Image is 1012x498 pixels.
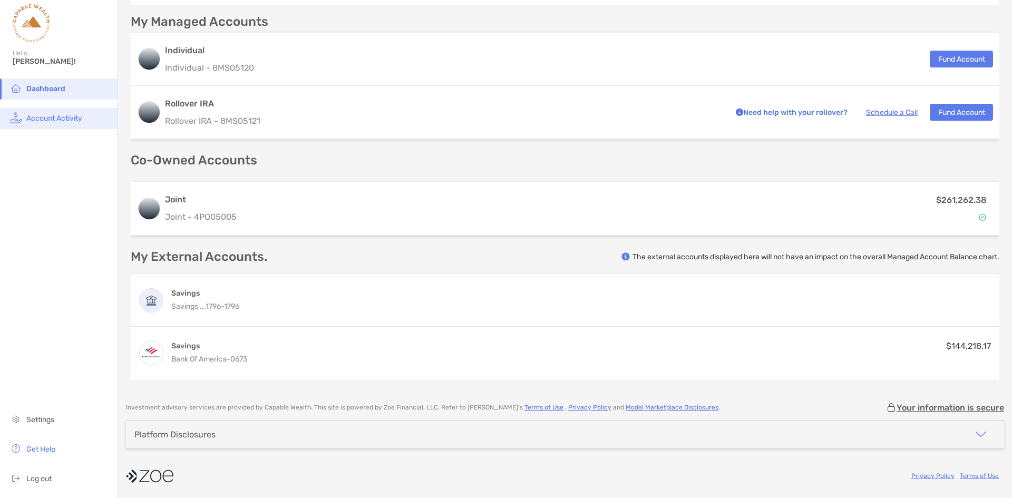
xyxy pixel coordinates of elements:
[165,44,254,57] h3: Individual
[960,472,999,480] a: Terms of Use
[171,302,224,311] span: Savings ...1796 -
[224,302,239,311] span: 1796
[930,104,993,121] button: Fund Account
[165,114,721,128] p: Rollover IRA - 8MS05121
[140,341,163,365] img: Advantage Savings
[165,193,237,206] h3: Joint
[165,97,721,110] h3: Rollover IRA
[621,252,630,261] img: info
[131,250,267,263] p: My External Accounts.
[171,355,230,364] span: Bank of America -
[9,82,22,94] img: household icon
[13,4,50,42] img: Zoe Logo
[733,106,848,119] p: Need help with your rollover?
[131,154,999,167] p: Co-Owned Accounts
[26,114,82,123] span: Account Activity
[165,61,254,74] p: Individual - 8MS05120
[139,102,160,123] img: logo account
[626,404,718,411] a: Model Marketplace Disclosures
[126,464,173,488] img: company logo
[930,51,993,67] button: Fund Account
[126,404,720,412] p: Investment advisory services are provided by Capable Wealth . This site is powered by Zoe Financi...
[26,445,55,454] span: Get Help
[975,428,987,441] img: icon arrow
[9,472,22,484] img: logout icon
[230,355,247,364] span: 0673
[140,289,163,312] img: Savings ...1796
[9,442,22,455] img: get-help icon
[171,288,239,298] h4: Savings
[936,193,987,207] p: $261,262.38
[165,210,237,223] p: Joint - 4PQ05005
[131,15,268,28] p: My Managed Accounts
[26,415,54,424] span: Settings
[9,111,22,124] img: activity icon
[568,404,611,411] a: Privacy Policy
[13,57,111,66] span: [PERSON_NAME]!
[9,413,22,425] img: settings icon
[897,403,1004,413] p: Your information is secure
[632,252,999,262] p: The external accounts displayed here will not have an impact on the overall Managed Account Balan...
[946,341,991,351] span: $144,218.17
[979,213,986,221] img: Account Status icon
[866,108,918,117] a: Schedule a Call
[134,429,216,440] div: Platform Disclosures
[911,472,955,480] a: Privacy Policy
[139,198,160,219] img: logo account
[139,48,160,70] img: logo account
[171,341,247,351] h4: Savings
[26,474,52,483] span: Log out
[26,84,65,93] span: Dashboard
[524,404,563,411] a: Terms of Use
